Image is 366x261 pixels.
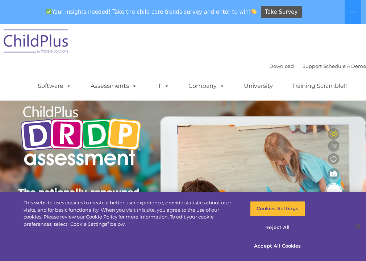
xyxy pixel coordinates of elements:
button: Cookies Settings [250,201,305,216]
a: Software [30,79,79,93]
a: Company [181,79,232,93]
a: Download [269,63,294,69]
span: Take Survey [265,6,298,19]
button: Close [350,219,366,235]
img: 👏 [251,9,257,14]
a: Support [303,63,322,69]
div: This website uses cookies to create a better user experience, provide statistics about user visit... [24,199,239,228]
span: Your insights needed! Take the child care trends survey and enter to win! [43,5,260,19]
img: Copyright - DRDP Logo Light [18,98,144,175]
img: ✅ [46,9,51,14]
a: Assessments [83,79,144,93]
button: Reject All [250,220,305,235]
button: Accept All Cookies [250,238,305,254]
a: University [237,79,280,93]
a: Schedule A Demo [323,63,366,69]
a: Training Scramble!! [285,79,354,93]
font: | [269,63,366,69]
a: Take Survey [261,6,302,19]
span: The nationally-renowned DRDP child assessment is now available in ChildPlus. [18,187,140,225]
a: IT [149,79,176,93]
